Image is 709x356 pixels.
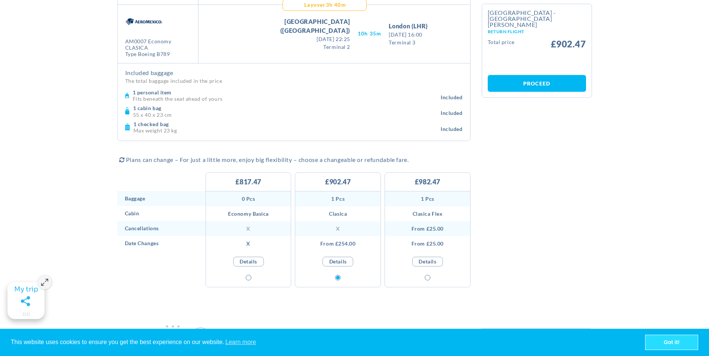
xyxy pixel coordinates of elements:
li: x [295,221,380,236]
div: AM0007 Economy CLASICA [125,38,193,51]
span: London (LHR) [389,22,428,31]
li: Baggage [117,191,206,206]
li: From £254.00 [295,236,380,251]
p: Max weight 23 kg [133,127,441,133]
li: 0 Pcs [206,191,291,206]
span: £902.47 [551,40,586,49]
h4: Included baggage [125,69,463,76]
li: From £25.00 [385,221,470,236]
span: [GEOGRAPHIC_DATA] ([GEOGRAPHIC_DATA]) [241,17,350,35]
img: ATOL [190,327,211,348]
p: 55 x 40 x 23 cm [133,112,441,117]
li: 1 Pcs [295,191,380,206]
a: dismiss cookie message [645,335,698,350]
li: Date Changes [117,236,206,251]
p: £817.47 [206,173,291,191]
a: Details [412,257,443,266]
li: x [206,236,291,251]
h4: 1 checked bag [133,121,441,128]
a: Details [233,257,264,266]
span: Included [441,125,462,133]
li: Cabin [117,206,206,221]
li: Clasica Flex [385,206,470,221]
iframe: PayPal Message 1 [488,54,586,68]
span: Layover [304,1,326,9]
p: The total baggage included in the price [125,76,463,85]
img: full review [480,328,592,347]
gamitee-floater-minimize-handle: Maximize [7,282,44,319]
span: [DATE] 16:00 [389,31,428,38]
small: Return Flight [488,29,586,34]
small: Total Price [488,40,515,49]
span: This website uses cookies to ensure you get the best experience on our website. [11,337,645,348]
span: Terminal 3 [389,38,428,46]
li: Economy Basica [206,206,291,221]
li: 1 Pcs [385,191,470,206]
div: Type Boeing B789 [125,51,193,57]
li: Cancellations [117,221,206,236]
h4: 1 cabin bag [133,105,441,112]
span: Included [441,94,462,101]
span: Plans can change – For just a little more, enjoy big flexibility – choose a changeable or refunda... [126,156,409,163]
p: £902.47 [295,173,380,191]
span: [DATE] 22:25 [241,35,350,43]
img: AM.png [125,10,163,32]
span: 10H 35M [358,30,381,37]
li: Clasica [295,206,380,221]
a: learn more about cookies [224,337,257,348]
p: Fits beneath the seat ahead of yours [133,96,441,101]
div: 3H 40M [302,1,346,9]
span: (1.2) 2 [117,141,127,149]
li: From £25.00 [385,236,470,251]
a: Details [323,257,353,266]
p: £982.47 [385,173,470,191]
h2: [GEOGRAPHIC_DATA] - [GEOGRAPHIC_DATA][PERSON_NAME] [488,10,586,34]
span: Included [441,109,462,117]
li: x [206,221,291,236]
a: Proceed [488,75,586,92]
span: Terminal 2 [241,43,350,51]
h4: 1 personal item [133,89,441,96]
